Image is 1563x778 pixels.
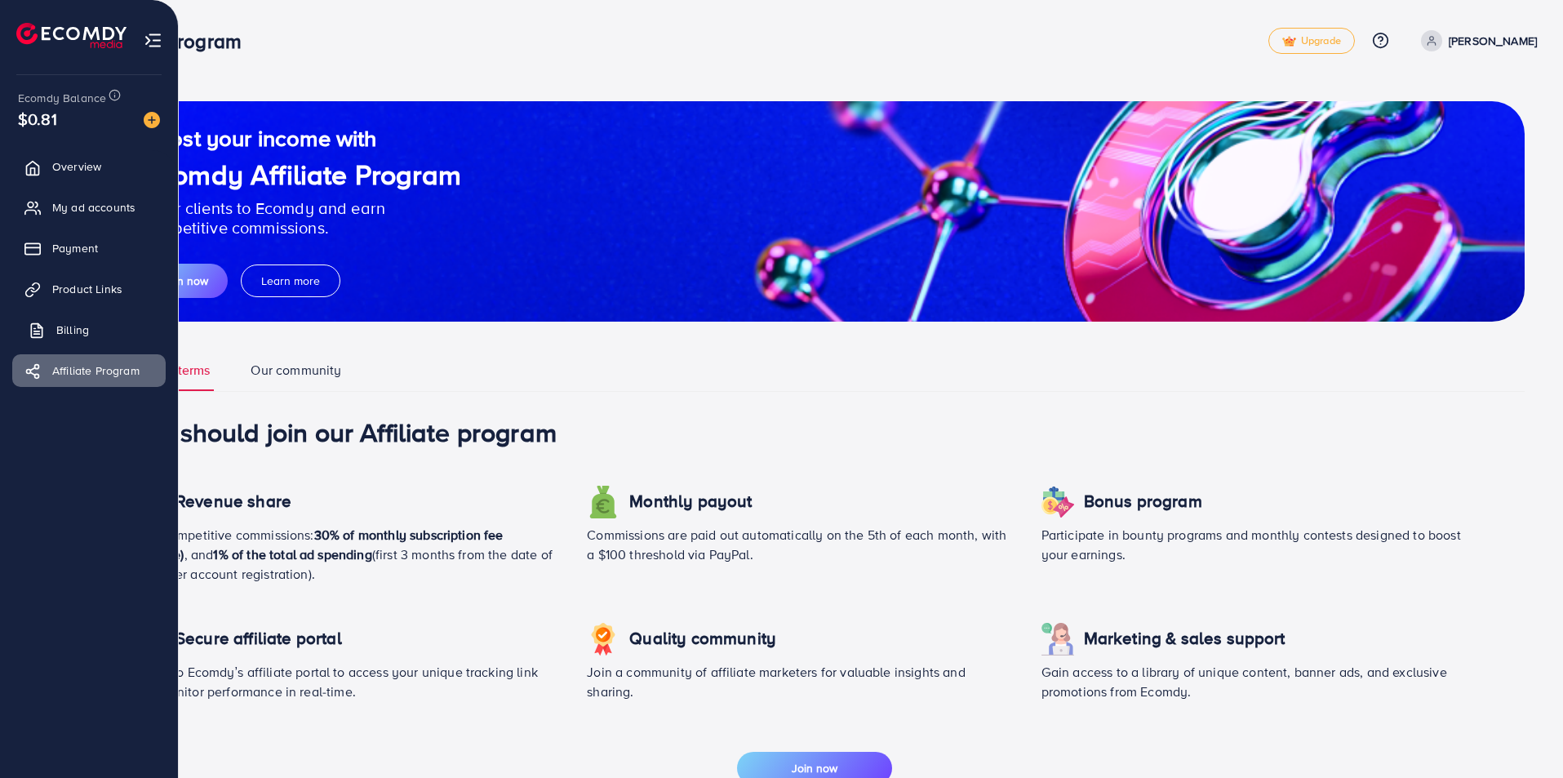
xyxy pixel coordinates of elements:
span: Billing [56,322,89,338]
img: icon revenue share [1041,623,1074,656]
p: Earn competitive commissions: (first 3 months from the date of customer account registration). [133,525,561,584]
a: My ad accounts [12,191,166,224]
p: Join a community of affiliate marketers for valuable insights and sharing. [587,662,1015,701]
h2: Boost your income with [143,125,461,152]
img: icon revenue share [587,623,619,656]
h4: Secure affiliate portal [175,629,342,649]
img: icon revenue share [587,486,619,518]
span: , and [184,545,214,563]
span: My ad accounts [52,199,135,216]
span: 1% of the total ad spending [213,545,371,563]
p: [PERSON_NAME] [1449,31,1537,51]
span: Overview [52,158,101,175]
img: logo [16,23,127,48]
a: Our community [246,361,345,391]
h4: Bonus program [1084,491,1202,512]
a: [PERSON_NAME] [1414,30,1537,51]
span: Ecomdy Balance [18,90,106,106]
a: Overview [12,150,166,183]
p: Log in to Ecomdy’s affiliate portal to access your unique tracking link and monitor performance i... [133,662,561,701]
p: competitive commissions. [143,218,461,238]
h4: Quality community [629,629,776,649]
a: tickUpgrade [1268,28,1355,54]
span: Upgrade [1282,35,1341,47]
img: guide [104,101,1525,322]
button: Learn more [241,265,340,297]
a: Billing [12,313,166,346]
a: Payment [12,232,166,265]
iframe: Chat [1494,705,1551,766]
span: Join now [792,760,837,776]
h1: Ecomdy Affiliate Program [143,158,461,192]
h4: Revenue share [175,491,291,512]
p: Gain access to a library of unique content, banner ads, and exclusive promotions from Ecomdy. [1041,662,1469,701]
span: Affiliate Program [52,362,140,379]
a: Affiliate Program [12,354,166,387]
p: Participate in bounty programs and monthly contests designed to boost your earnings. [1041,525,1469,564]
img: menu [144,31,162,50]
h1: Why should join our Affiliate program [120,416,1508,447]
img: icon revenue share [1041,486,1074,518]
span: Product Links [52,281,122,297]
span: 30% of monthly subscription fee (lifetime) [133,526,504,563]
h4: Monthly payout [629,491,752,512]
span: $0.81 [18,107,57,131]
span: Payment [52,240,98,256]
p: Commissions are paid out automatically on the 5th of each month, with a $100 threshold via PayPal. [587,525,1015,564]
a: Product Links [12,273,166,305]
h4: Marketing & sales support [1084,629,1285,649]
img: image [144,112,160,128]
span: Join now [162,273,208,289]
p: Refer clients to Ecomdy and earn [143,198,461,218]
img: tick [1282,36,1296,47]
button: Join now [143,264,228,298]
